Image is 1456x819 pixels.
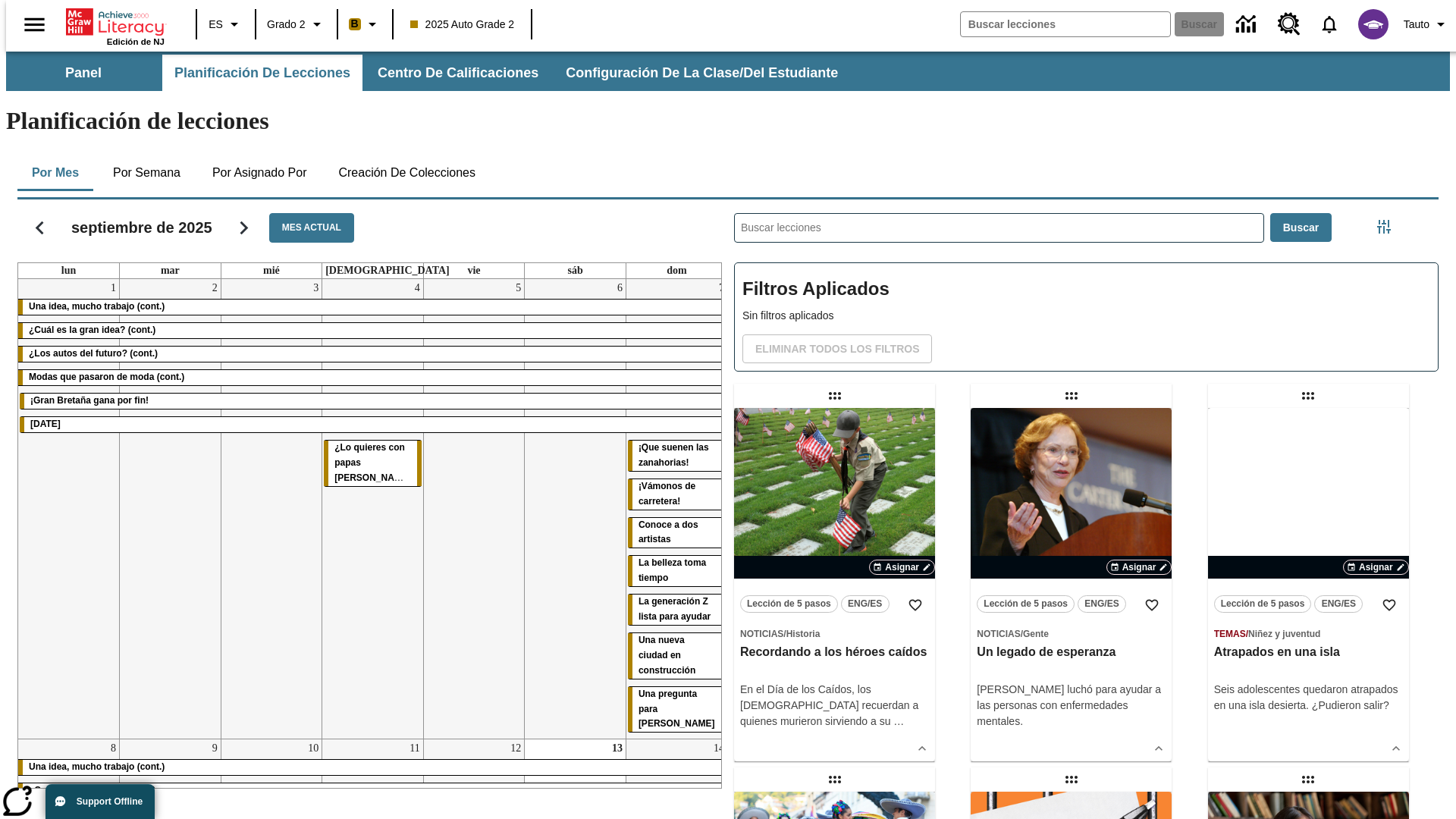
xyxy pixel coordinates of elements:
img: avatar image [1358,9,1389,39]
span: Tema: Noticias/Gente [977,626,1166,642]
a: 7 de septiembre de 2025 [716,279,727,297]
button: Ver más [1385,737,1407,760]
button: Panel [8,55,159,91]
span: ¡Vámonos de carretera! [639,481,695,507]
span: … [893,715,904,727]
input: Buscar lecciones [735,214,1263,242]
div: Lección arrastrable: La historia de los sordos [1296,767,1320,792]
div: Modas que pasaron de moda (cont.) [18,370,727,385]
span: Tauto [1404,17,1429,33]
div: Una idea, mucho trabajo (cont.) [18,760,727,775]
a: Portada [66,7,165,37]
div: Lección arrastrable: Recordando a los héroes caídos [823,384,847,408]
span: Una pregunta para Joplin [639,689,715,730]
button: Asignar Elegir fechas [1106,560,1172,575]
a: 2 de septiembre de 2025 [209,279,221,297]
span: Una nueva ciudad en construcción [639,635,695,676]
td: 3 de septiembre de 2025 [221,279,322,739]
button: Regresar [20,209,59,247]
div: ¡Gran Bretaña gana por fin! [20,394,726,409]
span: ¿Lo quieres con papas fritas? [334,442,416,483]
h3: Un legado de esperanza [977,645,1166,661]
div: Seis adolescentes quedaron atrapados en una isla desierta. ¿Pudieron salir? [1214,682,1403,714]
span: 2025 Auto Grade 2 [410,17,515,33]
span: Asignar [1122,560,1156,574]
span: Asignar [885,560,919,574]
div: Día del Trabajo [20,417,726,432]
div: Lección arrastrable: La libertad de escribir [1059,767,1084,792]
div: Conoce a dos artistas [628,518,726,548]
a: 14 de septiembre de 2025 [711,739,727,758]
div: ¿Cuál es la gran idea? (cont.) [18,323,727,338]
a: 9 de septiembre de 2025 [209,739,221,758]
div: Una pregunta para Joplin [628,687,726,733]
button: Creación de colecciones [326,155,488,191]
button: Boost El color de la clase es anaranjado claro. Cambiar el color de la clase. [343,11,388,38]
td: 4 de septiembre de 2025 [322,279,424,739]
span: / [783,629,786,639]
button: Añadir a mis Favoritas [902,591,929,619]
span: Modas que pasaron de moda (cont.) [29,372,184,382]
div: Una nueva ciudad en construcción [628,633,726,679]
span: ES [209,17,223,33]
button: Añadir a mis Favoritas [1376,591,1403,619]
button: Planificación de lecciones [162,55,362,91]
span: ENG/ES [1084,596,1119,612]
span: Grado 2 [267,17,306,33]
span: Lección de 5 pasos [1221,596,1305,612]
button: Por mes [17,155,93,191]
div: [PERSON_NAME] luchó para ayudar a las personas con enfermedades mentales. [977,682,1166,730]
button: Menú lateral de filtros [1369,212,1399,242]
span: / [1246,629,1248,639]
div: lesson details [971,408,1172,761]
input: Buscar campo [961,12,1170,36]
td: 6 de septiembre de 2025 [525,279,626,739]
div: Portada [66,5,165,46]
div: Subbarra de navegación [6,52,1450,91]
span: Support Offline [77,796,143,807]
div: La belleza toma tiempo [628,556,726,586]
button: Ver más [911,737,934,760]
span: La generación Z lista para ayudar [639,596,711,622]
div: La generación Z lista para ayudar [628,595,726,625]
button: Seguir [224,209,263,247]
span: ¿Cuál es la gran idea? (cont.) [29,325,155,335]
a: Centro de recursos, Se abrirá en una pestaña nueva. [1269,4,1310,45]
button: Lección de 5 pasos [740,595,838,613]
div: En el Día de los Caídos, los [DEMOGRAPHIC_DATA] recuerdan a quienes murieron sirviendo a su [740,682,929,730]
button: Asignar Elegir fechas [1343,560,1409,575]
button: Buscar [1270,213,1332,243]
div: lesson details [734,408,935,761]
td: 2 de septiembre de 2025 [120,279,221,739]
a: Centro de información [1227,4,1269,45]
button: Por semana [101,155,193,191]
a: jueves [322,263,453,278]
button: Asignar Elegir fechas [869,560,935,575]
div: Subbarra de navegación [6,55,852,91]
span: Temas [1214,629,1246,639]
button: Lenguaje: ES, Selecciona un idioma [202,11,250,38]
h3: Recordando a los héroes caídos [740,645,929,661]
div: Lección arrastrable: Un legado de esperanza [1059,384,1084,408]
span: Historia [786,629,821,639]
a: 4 de septiembre de 2025 [412,279,423,297]
div: Una idea, mucho trabajo (cont.) [18,300,727,315]
button: ENG/ES [1314,595,1363,613]
span: Asignar [1359,560,1393,574]
span: Tema: Temas/Niñez y juventud [1214,626,1403,642]
a: miércoles [260,263,283,278]
button: Añadir a mis Favoritas [1138,591,1166,619]
button: Centro de calificaciones [366,55,551,91]
button: Escoja un nuevo avatar [1349,5,1398,44]
a: 12 de septiembre de 2025 [507,739,524,758]
h2: septiembre de 2025 [71,218,212,237]
span: Gente [1023,629,1049,639]
p: Sin filtros aplicados [742,308,1430,324]
span: Una idea, mucho trabajo (cont.) [29,301,165,312]
button: Lección de 5 pasos [977,595,1075,613]
a: 1 de septiembre de 2025 [108,279,119,297]
a: 6 de septiembre de 2025 [614,279,626,297]
td: 1 de septiembre de 2025 [18,279,120,739]
button: ENG/ES [841,595,890,613]
div: Lección arrastrable: Atrapados en una isla [1296,384,1320,408]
